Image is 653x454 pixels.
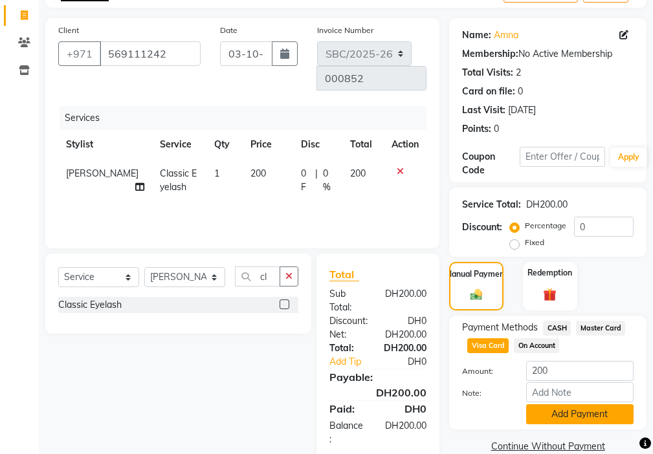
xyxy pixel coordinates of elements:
button: +971 [58,41,101,66]
input: Search or Scan [235,266,280,286]
div: DH200.00 [320,385,436,400]
label: Date [220,25,238,36]
div: Coupon Code [462,150,519,177]
div: DH0 [388,355,436,369]
span: 1 [214,168,219,179]
div: Net: [320,328,375,341]
label: Percentage [525,220,566,232]
span: 0 % [323,167,335,194]
input: Enter Offer / Coupon Code [520,147,605,167]
label: Note: [452,387,516,399]
div: Classic Eyelash [58,298,122,312]
div: Name: [462,28,491,42]
span: Total [329,268,359,281]
div: Services [60,106,436,130]
div: Last Visit: [462,103,505,117]
img: _cash.svg [467,288,486,301]
span: | [315,167,318,194]
div: Points: [462,122,491,136]
div: 2 [516,66,521,80]
a: Continue Without Payment [452,440,644,453]
div: Service Total: [462,198,521,211]
label: Invoice Number [317,25,373,36]
button: Add Payment [526,404,634,424]
div: Balance : [320,419,375,446]
button: Apply [610,147,647,167]
div: Paid: [320,401,378,416]
span: On Account [514,338,559,353]
th: Qty [206,130,243,159]
label: Redemption [527,267,572,279]
div: Sub Total: [320,287,375,314]
label: Manual Payment [445,268,507,280]
span: 0 F [301,167,311,194]
a: Amna [494,28,518,42]
th: Total [342,130,384,159]
th: Disc [293,130,342,159]
span: Payment Methods [462,321,538,334]
th: Price [243,130,293,159]
th: Stylist [58,130,152,159]
div: No Active Membership [462,47,634,61]
div: 0 [494,122,499,136]
div: Card on file: [462,85,515,98]
div: [DATE] [508,103,536,117]
div: DH0 [378,314,436,328]
img: _gift.svg [539,286,560,303]
div: Discount: [320,314,378,328]
div: Total Visits: [462,66,513,80]
span: Classic Eyelash [160,168,197,193]
label: Client [58,25,79,36]
label: Amount: [452,365,516,377]
div: Discount: [462,221,502,234]
div: DH200.00 [526,198,568,211]
input: Amount [526,361,634,381]
a: Add Tip [320,355,388,369]
span: 200 [250,168,266,179]
div: DH200.00 [375,328,436,341]
div: 0 [518,85,523,98]
span: [PERSON_NAME] [66,168,138,179]
span: CASH [543,321,571,336]
input: Add Note [526,382,634,402]
input: Search by Name/Mobile/Email/Code [100,41,201,66]
span: Master Card [576,321,625,336]
div: DH0 [378,401,436,416]
div: Payable: [320,369,436,385]
span: 200 [350,168,366,179]
div: Membership: [462,47,518,61]
th: Service [152,130,206,159]
div: DH200.00 [375,287,436,314]
div: DH200.00 [374,341,436,355]
div: Total: [320,341,374,355]
th: Action [384,130,426,159]
span: Visa Card [467,338,509,353]
label: Fixed [525,237,544,248]
div: DH200.00 [375,419,436,446]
